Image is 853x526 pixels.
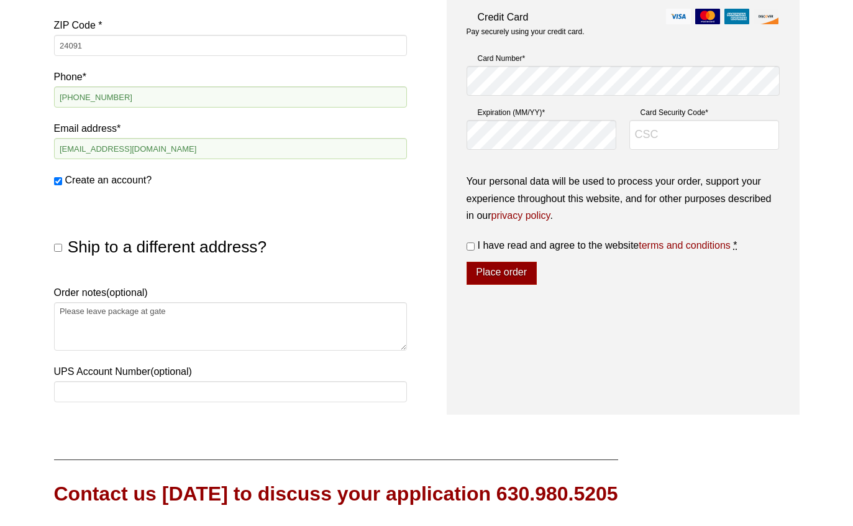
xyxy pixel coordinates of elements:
img: amex [724,9,749,24]
input: I have read and agree to the websiteterms and conditions * [467,242,475,251]
div: Contact us [DATE] to discuss your application 630.980.5205 [54,480,618,508]
span: Ship to a different address? [68,238,267,256]
fieldset: Payment Info [467,47,780,160]
span: Create an account? [65,175,152,185]
input: Create an account? [54,177,62,185]
label: Card Security Code [629,106,780,119]
img: visa [666,9,691,24]
span: I have read and agree to the website [478,240,731,251]
abbr: required [733,240,737,251]
span: (optional) [106,287,148,298]
button: Place order [467,262,537,285]
span: (optional) [150,366,192,377]
input: CSC [629,120,780,150]
img: discover [754,9,778,24]
label: UPS Account Number [54,363,407,380]
label: Order notes [54,284,407,301]
p: Your personal data will be used to process your order, support your experience throughout this we... [467,173,780,224]
a: privacy policy [491,210,550,221]
input: Ship to a different address? [54,244,62,252]
label: ZIP Code [54,17,407,34]
img: mastercard [695,9,720,24]
label: Card Number [467,52,780,65]
p: Pay securely using your credit card. [467,27,780,37]
label: Credit Card [467,9,780,25]
label: Expiration (MM/YY) [467,106,617,119]
a: terms and conditions [639,240,731,251]
label: Phone [54,68,407,85]
label: Email address [54,120,407,137]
